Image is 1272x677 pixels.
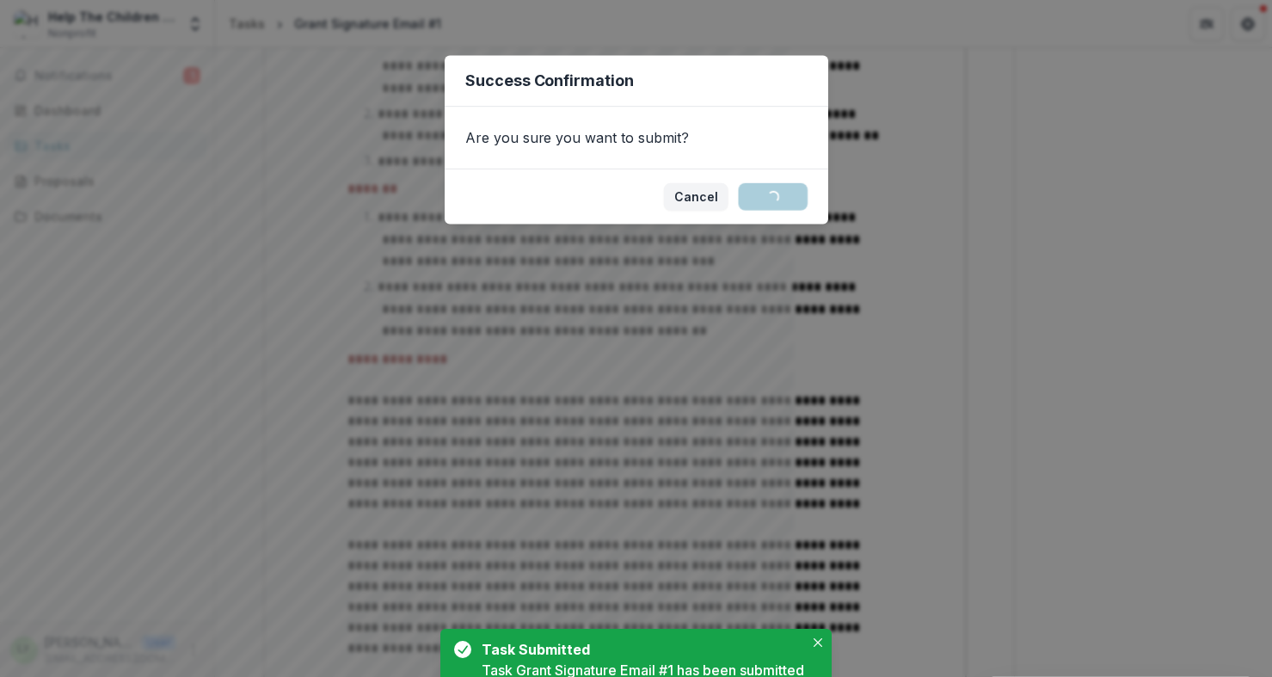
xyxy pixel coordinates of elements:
[445,107,828,169] div: Are you sure you want to submit?
[663,183,728,211] button: Cancel
[482,639,797,660] div: Task Submitted
[808,632,828,653] button: Close
[445,55,828,107] header: Success Confirmation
